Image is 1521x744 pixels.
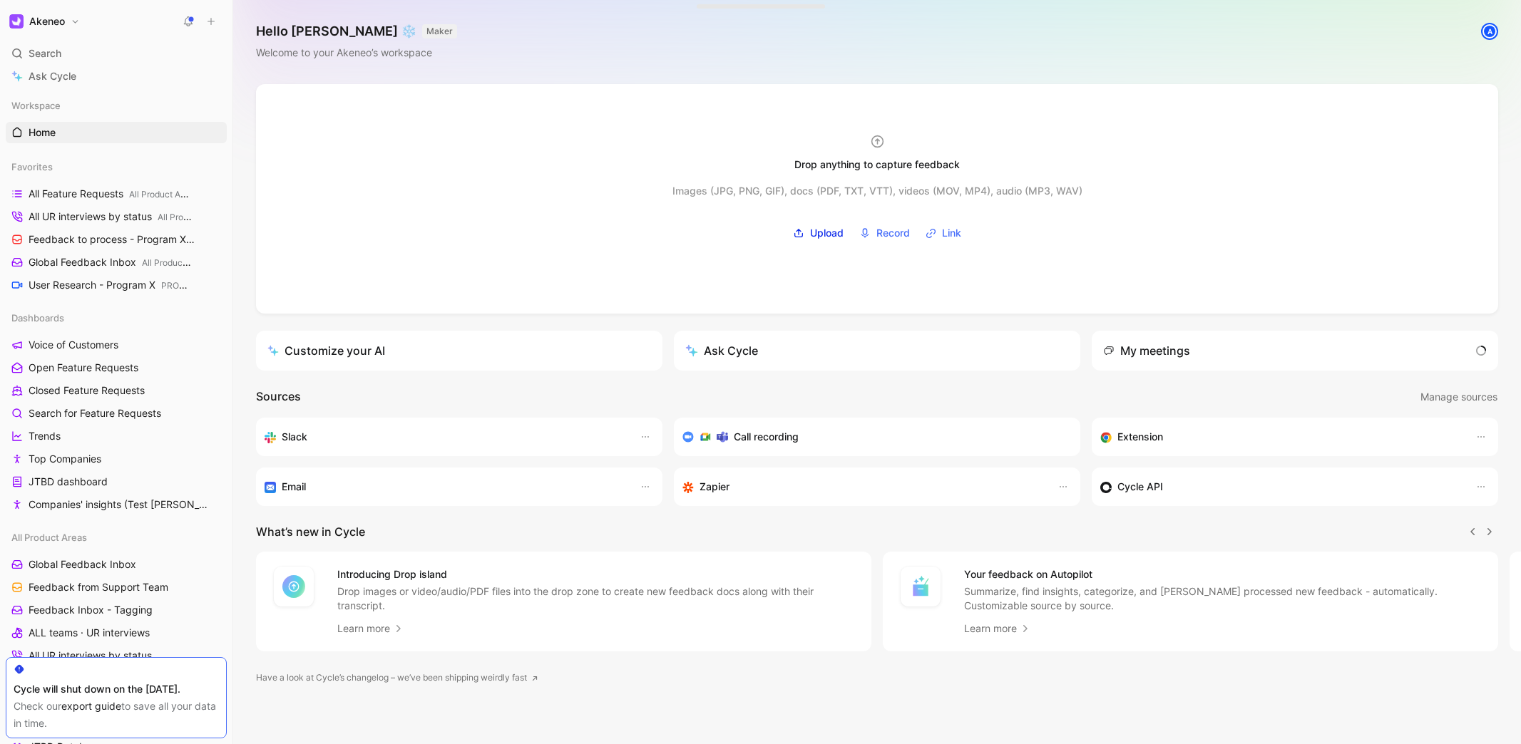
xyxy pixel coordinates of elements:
span: Companies' insights (Test [PERSON_NAME]) [29,497,209,512]
a: Companies' insights (Test [PERSON_NAME]) [6,494,227,515]
p: Summarize, find insights, categorize, and [PERSON_NAME] processed new feedback - automatically. C... [964,584,1481,613]
span: All Product Areas [142,257,210,268]
div: DashboardsVoice of CustomersOpen Feature RequestsClosed Feature RequestsSearch for Feature Reques... [6,307,227,515]
div: Cycle will shut down on the [DATE]. [14,681,219,698]
img: Akeneo [9,14,24,29]
span: Feedback to process - Program X [29,232,197,247]
span: All UR interviews by status [29,649,152,663]
span: Voice of Customers [29,338,118,352]
a: All UR interviews by status [6,645,227,666]
div: A [1482,24,1497,38]
a: All Feature RequestsAll Product Areas [6,183,227,205]
h4: Your feedback on Autopilot [964,566,1481,583]
div: Capture feedback from thousands of sources with Zapier (survey results, recordings, sheets, etc). [682,478,1043,495]
button: Link [921,222,966,244]
button: MAKER [422,24,457,38]
span: Dashboards [11,311,64,325]
span: Trends [29,429,61,443]
span: All Product Areas [11,530,87,544]
span: Open Feature Requests [29,361,138,375]
h3: Slack [282,428,307,445]
a: Customize your AI [256,331,662,371]
div: Ask Cycle [685,342,758,359]
span: Link [942,224,961,242]
span: Manage sources [1420,388,1497,405]
h3: Email [282,478,306,495]
div: Record & transcribe meetings from Zoom, Meet & Teams. [682,428,1060,445]
a: Trends [6,425,227,447]
a: Search for Feature Requests [6,403,227,424]
span: Feedback from Support Team [29,580,168,594]
div: Customize your AI [267,342,385,359]
a: Feedback from Support Team [6,577,227,598]
span: Workspace [11,98,61,113]
div: Welcome to your Akeneo’s workspace [256,44,457,61]
h3: Zapier [700,478,729,495]
button: AkeneoAkeneo [6,11,83,31]
span: Ask Cycle [29,68,76,85]
div: Capture feedback from anywhere on the web [1100,428,1461,445]
a: ALL teams · UR interviews [6,622,227,644]
a: Feedback to process - Program XPROGRAM X [6,229,227,250]
div: Sync customers & send feedback from custom sources. Get inspired by our favorite use case [1100,478,1461,495]
div: All Product Areas [6,527,227,548]
a: Global Feedback Inbox [6,554,227,575]
span: All Feature Requests [29,187,191,202]
a: JTBD dashboard [6,471,227,492]
div: Sync your customers, send feedback and get updates in Slack [265,428,625,445]
a: Learn more [964,620,1031,637]
h1: Akeneo [29,15,65,28]
a: export guide [61,700,121,712]
span: Record [876,224,910,242]
button: Record [854,222,915,244]
div: Forward emails to your feedback inbox [265,478,625,495]
span: All UR interviews by status [29,210,195,224]
button: Manage sources [1420,388,1498,406]
a: Global Feedback InboxAll Product Areas [6,252,227,273]
h2: What’s new in Cycle [256,523,365,540]
a: All UR interviews by statusAll Product Areas [6,206,227,227]
div: Dashboards [6,307,227,329]
span: Global Feedback Inbox [29,557,136,572]
span: PROGRAM X [161,280,212,291]
div: Workspace [6,95,227,116]
span: Search for Feature Requests [29,406,161,420]
span: All Product Areas [158,212,226,222]
label: Upload [788,222,849,244]
a: Top Companies [6,448,227,470]
span: User Research - Program X [29,278,193,293]
h3: Extension [1117,428,1163,445]
a: Have a look at Cycle’s changelog – we’ve been shipping weirdly fast [256,671,538,685]
span: Feedback Inbox - Tagging [29,603,153,617]
div: Images (JPG, PNG, GIF), docs (PDF, TXT, VTT), videos (MOV, MP4), audio (MP3, WAV) [672,182,1082,200]
span: ALL teams · UR interviews [29,626,150,640]
span: All Product Areas [129,189,198,200]
h3: Call recording [734,428,799,445]
a: Learn more [337,620,404,637]
div: Check our to save all your data in time. [14,698,219,732]
a: Closed Feature Requests [6,380,227,401]
a: Home [6,122,227,143]
span: JTBD dashboard [29,475,108,489]
span: Home [29,125,56,140]
button: Ask Cycle [674,331,1080,371]
span: Global Feedback Inbox [29,255,193,270]
h3: Cycle API [1117,478,1163,495]
div: Search [6,43,227,64]
div: Drop anything to capture feedback [794,156,960,173]
div: My meetings [1103,342,1190,359]
h4: Introducing Drop island [337,566,854,583]
h2: Sources [256,388,301,406]
h1: Hello [PERSON_NAME] ❄️ [256,23,457,40]
a: Feedback Inbox - Tagging [6,599,227,621]
span: Top Companies [29,452,101,466]
span: Closed Feature Requests [29,383,145,398]
a: Voice of Customers [6,334,227,356]
a: Open Feature Requests [6,357,227,378]
span: Search [29,45,61,62]
a: Ask Cycle [6,66,227,87]
span: Favorites [11,160,53,174]
div: Favorites [6,156,227,177]
a: User Research - Program XPROGRAM X [6,274,227,296]
p: Drop images or video/audio/PDF files into the drop zone to create new feedback docs along with th... [337,584,854,613]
